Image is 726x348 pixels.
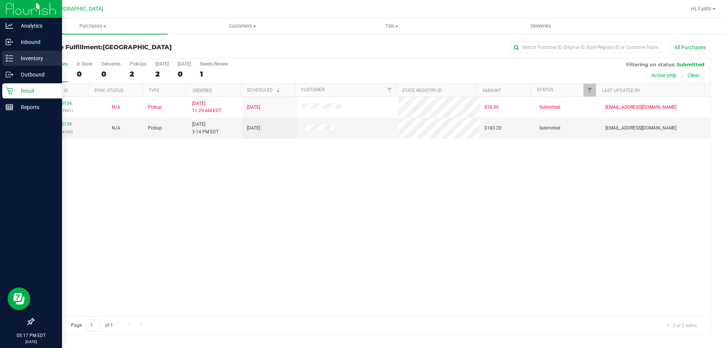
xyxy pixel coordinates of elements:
div: 0 [77,70,92,78]
inline-svg: Inbound [6,38,13,46]
span: [GEOGRAPHIC_DATA] [102,44,172,51]
a: Filter [383,84,396,97]
span: [GEOGRAPHIC_DATA] [51,6,103,12]
a: Status [537,87,553,92]
span: Pickup [148,104,162,111]
a: Type [149,88,160,93]
a: Customer [301,87,324,92]
a: 11985139 [51,122,72,127]
p: Retail [13,86,59,95]
a: State Registry ID [402,88,442,93]
a: Last Updated By [602,88,640,93]
span: Deliveries [520,23,562,30]
div: PickUps [130,61,146,67]
span: Tills [317,23,466,30]
iframe: Resource center [8,287,30,310]
span: [DATE] 3:14 PM EDT [192,121,219,135]
div: [DATE] [155,61,169,67]
div: 2 [130,70,146,78]
div: Needs Review [200,61,228,67]
span: Not Applicable [112,105,120,110]
div: In Store [77,61,92,67]
span: Submitted [539,125,560,132]
a: Filter [583,84,596,97]
span: Hi, Faith! [691,6,712,12]
inline-svg: Analytics [6,22,13,30]
span: Submitted [677,61,704,67]
button: Active only [646,69,681,82]
a: Customers [168,18,317,34]
p: Analytics [13,21,59,30]
p: 05:17 PM EDT [3,332,59,339]
p: [DATE] [3,339,59,345]
p: Reports [13,103,59,112]
a: Deliveries [466,18,616,34]
span: $18.00 [484,104,499,111]
div: Deliveries [101,61,121,67]
div: 1 [200,70,228,78]
p: Inbound [13,37,59,47]
p: Outbound [13,70,59,79]
div: [DATE] [178,61,191,67]
span: [DATE] [247,125,260,132]
span: [DATE] [247,104,260,111]
button: N/A [112,104,120,111]
a: Amount [482,88,501,93]
button: Clear [683,69,704,82]
inline-svg: Reports [6,103,13,111]
span: $183.20 [484,125,501,132]
span: Pickup [148,125,162,132]
span: 1 - 2 of 2 items [661,320,703,331]
span: Not Applicable [112,125,120,131]
a: Ordered [192,88,212,93]
div: 2 [155,70,169,78]
span: Page of 1 [65,320,119,331]
button: All Purchases [669,41,711,54]
a: 11983134 [51,101,72,106]
a: Scheduled [247,87,281,93]
span: Customers [168,23,316,30]
input: 1 [87,320,100,331]
inline-svg: Retail [6,87,13,95]
inline-svg: Outbound [6,71,13,78]
span: Filtering on status: [626,61,675,67]
a: Tills [317,18,466,34]
div: 0 [178,70,191,78]
input: Search Purchase ID, Original ID, State Registry ID or Customer Name... [510,42,662,53]
span: Purchases [18,23,168,30]
div: 0 [101,70,121,78]
span: [EMAIL_ADDRESS][DOMAIN_NAME] [605,104,676,111]
h3: Purchase Fulfillment: [33,44,259,51]
span: [DATE] 11:29 AM EDT [192,100,221,114]
a: Purchases [18,18,168,34]
a: Sync Status [94,88,123,93]
span: Submitted [539,104,560,111]
p: Inventory [13,54,59,63]
button: N/A [112,125,120,132]
inline-svg: Inventory [6,55,13,62]
span: [EMAIL_ADDRESS][DOMAIN_NAME] [605,125,676,132]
